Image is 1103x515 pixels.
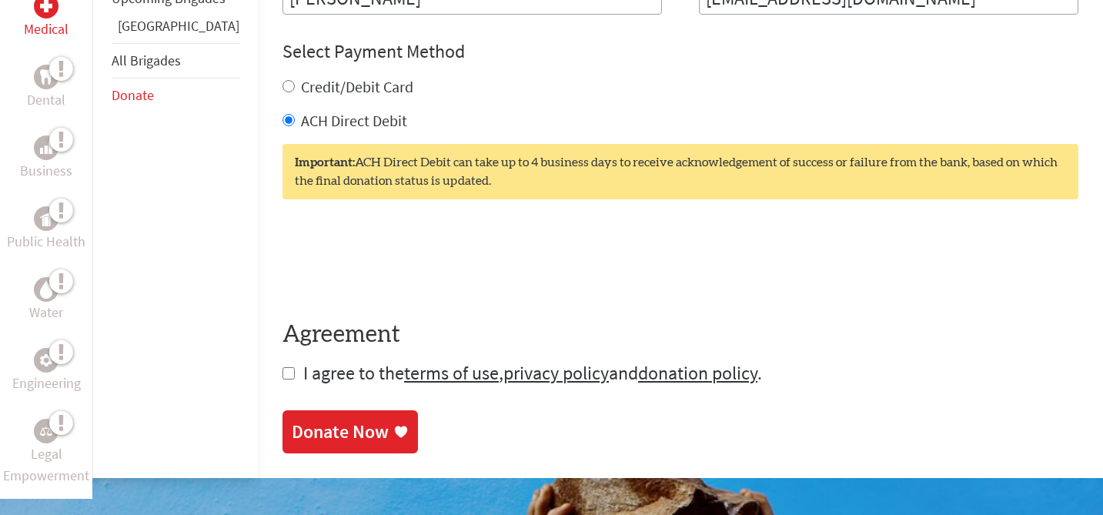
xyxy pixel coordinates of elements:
[29,302,63,323] p: Water
[40,354,52,366] img: Engineering
[40,426,52,436] img: Legal Empowerment
[404,361,499,385] a: terms of use
[29,277,63,323] a: WaterWater
[112,79,239,112] li: Donate
[3,443,89,487] p: Legal Empowerment
[282,39,1078,64] h4: Select Payment Method
[40,281,52,299] img: Water
[112,86,154,104] a: Donate
[112,15,239,43] li: Panama
[7,231,85,252] p: Public Health
[292,420,389,444] div: Donate Now
[40,70,52,85] img: Dental
[7,206,85,252] a: Public HealthPublic Health
[282,410,418,453] a: Donate Now
[34,135,58,160] div: Business
[40,211,52,226] img: Public Health
[638,361,757,385] a: donation policy
[34,348,58,373] div: Engineering
[282,321,1078,349] h4: Agreement
[20,135,72,182] a: BusinessBusiness
[118,17,239,35] a: [GEOGRAPHIC_DATA]
[34,419,58,443] div: Legal Empowerment
[34,65,58,89] div: Dental
[24,18,69,40] p: Medical
[12,348,81,394] a: EngineeringEngineering
[40,142,52,154] img: Business
[295,156,355,169] strong: Important:
[34,206,58,231] div: Public Health
[20,160,72,182] p: Business
[301,77,413,96] label: Credit/Debit Card
[503,361,609,385] a: privacy policy
[34,277,58,302] div: Water
[27,89,65,111] p: Dental
[301,111,407,130] label: ACH Direct Debit
[112,43,239,79] li: All Brigades
[27,65,65,111] a: DentalDental
[282,144,1078,199] div: ACH Direct Debit can take up to 4 business days to receive acknowledgement of success or failure ...
[303,361,762,385] span: I agree to the , and .
[112,52,181,69] a: All Brigades
[3,419,89,487] a: Legal EmpowermentLegal Empowerment
[12,373,81,394] p: Engineering
[282,230,516,290] iframe: To enrich screen reader interactions, please activate Accessibility in Grammarly extension settings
